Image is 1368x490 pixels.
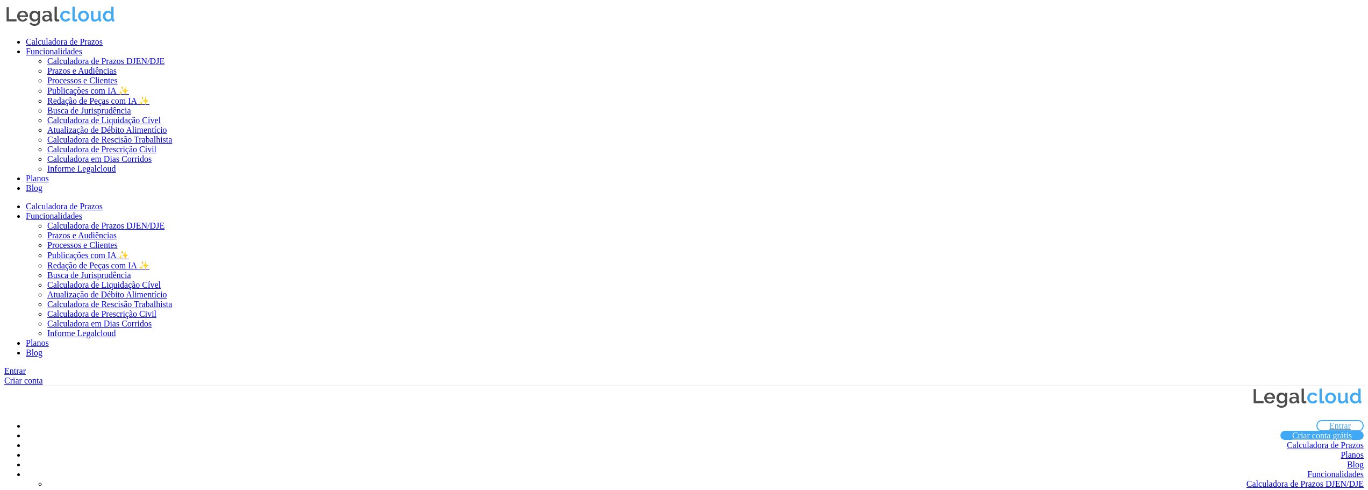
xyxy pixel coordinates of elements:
a: Calculadora de Prazos [26,37,103,46]
a: Blog [26,183,42,193]
a: Calculadora de Prescrição Civil [47,145,156,154]
img: Legalcloud Logo [4,4,117,29]
a: Informe Legalcloud [47,164,116,173]
a: Publicações com IA ✨ [47,86,129,95]
a: Informe Legalcloud [47,329,116,338]
a: Funcionalidades [1307,470,1364,479]
a: Calculadora de Prazos [1287,441,1364,450]
a: Redação de Peças com IA ✨ [47,96,149,105]
a: Redação de Peças com IA ✨ [47,261,149,270]
a: Busca de Jurisprudência [47,271,131,280]
a: Planos [26,338,49,347]
a: Publicações com IA ✨ [47,251,129,260]
a: Calculadora em Dias Corridos [47,319,152,328]
a: Planos [1341,450,1364,459]
a: Planos [26,174,49,183]
a: Calculadora de Prazos [26,202,103,211]
a: Blog [1347,460,1364,469]
a: Calculadora de Prazos DJEN/DJE [47,56,164,66]
a: Funcionalidades [26,211,82,221]
a: Calculadora de Rescisão Trabalhista [47,300,172,309]
a: Calculadora de Liquidação Cível [47,280,161,289]
a: Criar conta grátis [1280,431,1364,440]
a: Entrar [4,366,26,375]
a: Calculadora de Prazos DJEN/DJE [47,221,164,230]
a: Logo da Legalcloud [4,21,117,30]
a: Calculadora de Liquidação Cível [47,116,161,125]
a: Calculadora em Dias Corridos [47,154,152,164]
a: Calculadora de Prazos DJEN/DJE [1247,479,1364,488]
a: Criar conta [4,376,43,385]
a: Funcionalidades [26,47,82,56]
a: Processos e Clientes [47,240,118,250]
a: Busca de Jurisprudência [47,106,131,115]
a: Prazos e Audiências [47,66,117,75]
a: Atualização de Débito Alimentício [47,125,167,134]
a: Blog [26,348,42,357]
a: Atualização de Débito Alimentício [47,290,167,299]
a: Calculadora de Prescrição Civil [47,309,156,318]
a: Entrar [1316,420,1364,431]
a: Prazos e Audiências [47,231,117,240]
a: Calculadora de Rescisão Trabalhista [47,135,172,144]
img: Logo da Legalcloud [1251,386,1364,410]
a: Processos e Clientes [47,76,118,85]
